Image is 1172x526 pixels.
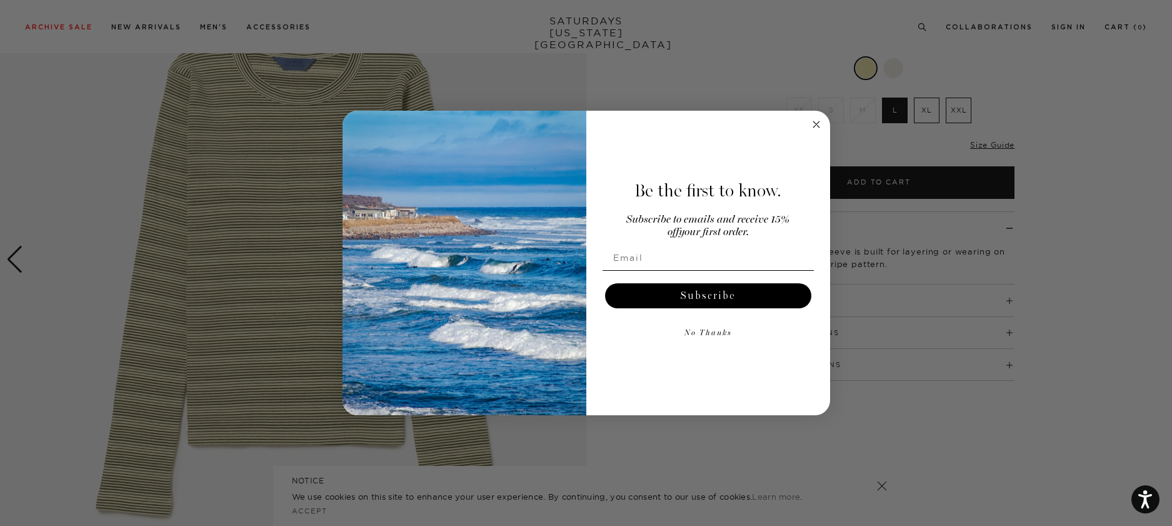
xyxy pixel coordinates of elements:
[809,117,824,132] button: Close dialog
[679,227,749,238] span: your first order.
[343,111,586,416] img: 125c788d-000d-4f3e-b05a-1b92b2a23ec9.jpeg
[668,227,679,238] span: off
[634,180,781,201] span: Be the first to know.
[603,321,814,346] button: No Thanks
[605,283,811,308] button: Subscribe
[626,215,789,225] span: Subscribe to emails and receive 15%
[603,245,814,270] input: Email
[603,270,814,271] img: underline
